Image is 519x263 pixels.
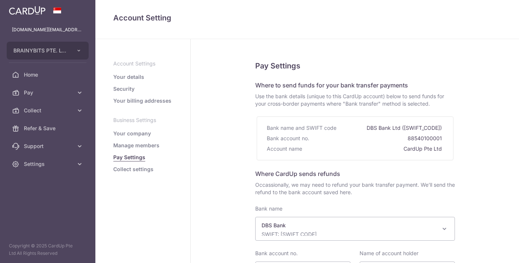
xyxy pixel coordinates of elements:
[360,250,418,257] label: Name of account holder
[256,217,455,240] span: DBS Bank
[255,93,455,108] span: Use the bank details (unique to this CardUp account) below to send funds for your cross-border pa...
[262,222,437,229] p: DBS Bank
[255,217,455,241] span: DBS Bank
[255,205,282,212] label: Bank name
[113,13,171,22] span: translation missing: en.refund_bank_accounts.show.title.account_setting
[267,144,304,154] div: Account name
[255,81,408,89] span: Where to send funds for your bank transfer payments
[113,130,151,137] a: Your company
[408,133,443,144] div: 88540100001
[255,250,298,257] label: Bank account no.
[9,6,45,15] img: CardUp
[113,60,173,67] p: Account Settings
[24,142,73,150] span: Support
[12,26,83,33] p: [DOMAIN_NAME][EMAIL_ADDRESS][DOMAIN_NAME]
[13,47,69,54] span: BRAINYBITS PTE. LTD.
[24,160,73,168] span: Settings
[24,107,73,114] span: Collect
[267,133,311,144] div: Bank account no.
[113,85,135,93] a: Security
[367,123,443,133] div: DBS Bank Ltd ([SWIFT_CODE])
[267,123,338,133] div: Bank name and SWIFT code
[24,89,73,96] span: Pay
[404,144,443,154] div: CardUp Pte Ltd
[113,142,159,149] a: Manage members
[113,116,173,124] p: Business Settings
[255,60,455,72] h5: Pay Settings
[255,181,455,196] span: Occassionally, we may need to refund your bank transfer payment. We’ll send the refund to the ban...
[255,170,340,177] span: Where CardUp sends refunds
[24,125,73,132] span: Refer & Save
[262,231,437,238] p: SWIFT: [SWIFT_CODE]
[24,71,73,78] span: Home
[7,42,89,60] button: BRAINYBITS PTE. LTD.
[113,97,171,105] a: Your billing addresses
[113,154,145,161] a: Pay Settings
[113,73,144,81] a: Your details
[113,166,154,173] a: Collect settings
